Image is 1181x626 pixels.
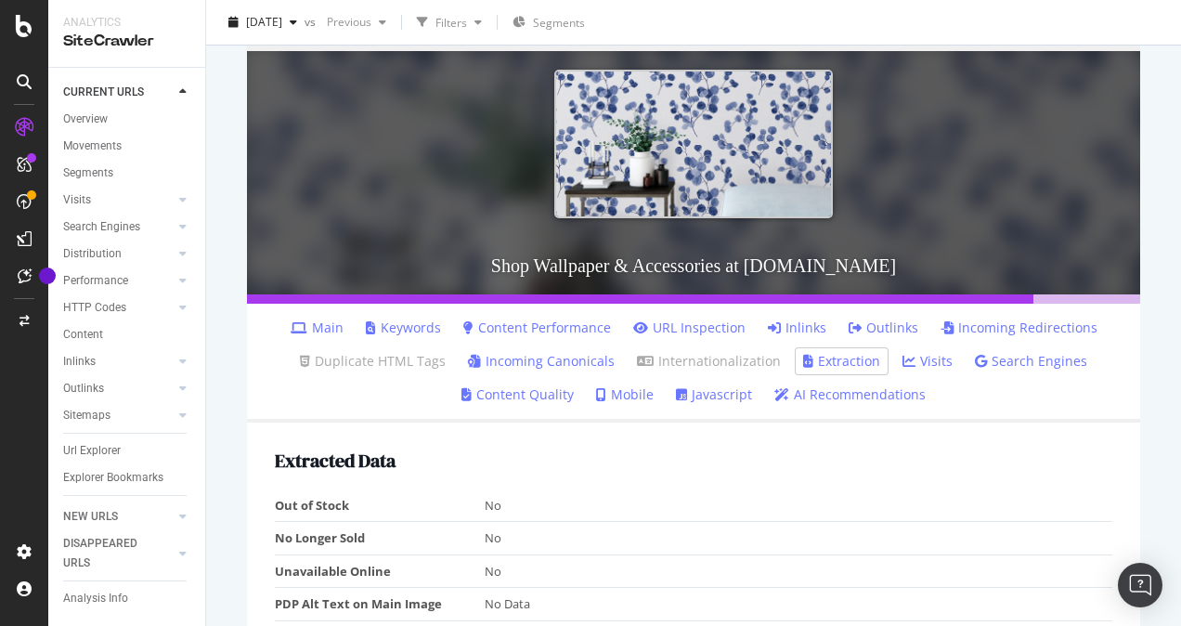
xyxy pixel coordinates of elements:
div: Outlinks [63,379,104,398]
a: AI Recommendations [774,385,926,404]
td: No Longer Sold [275,522,485,555]
a: Outlinks [63,379,174,398]
div: CURRENT URLS [63,83,144,102]
div: Inlinks [63,352,96,372]
td: Unavailable Online [275,554,485,588]
div: Open Intercom Messenger [1118,563,1162,607]
button: [DATE] [221,7,305,37]
button: Filters [409,7,489,37]
a: Inlinks [63,352,174,372]
a: Content Quality [461,385,574,404]
div: Url Explorer [63,441,121,461]
div: Analytics [63,15,190,31]
td: No [485,522,1113,555]
a: Sitemaps [63,406,174,425]
div: Overview [63,110,108,129]
div: SiteCrawler [63,31,190,52]
div: Content [63,325,103,345]
div: DISAPPEARED URLS [63,534,157,573]
td: No [485,489,1113,522]
a: Analysis Info [63,589,192,608]
div: Explorer Bookmarks [63,468,163,488]
a: Duplicate HTML Tags [300,352,446,371]
a: Distribution [63,244,174,264]
h3: Shop Wallpaper & Accessories at [DOMAIN_NAME] [247,237,1140,294]
button: Segments [505,7,592,37]
div: HTTP Codes [63,298,126,318]
td: No [485,554,1113,588]
a: Url Explorer [63,441,192,461]
a: Performance [63,271,174,291]
div: Segments [63,163,113,183]
div: NEW URLS [63,507,118,527]
h2: Extracted Data [275,450,1112,471]
a: Segments [63,163,192,183]
div: Performance [63,271,128,291]
a: Incoming Canonicals [468,352,615,371]
span: Previous [319,14,371,30]
a: Javascript [676,385,752,404]
a: Content Performance [463,319,611,337]
a: Incoming Redirections [941,319,1097,337]
img: Shop Wallpaper & Accessories at Lowes.com [554,70,833,217]
a: CURRENT URLS [63,83,174,102]
div: Movements [63,137,122,156]
div: Search Engines [63,217,140,237]
a: Main [291,319,344,337]
td: Out of Stock [275,489,485,522]
div: Filters [435,14,467,30]
div: Tooltip anchor [39,267,56,284]
button: Previous [319,7,394,37]
a: Keywords [366,319,441,337]
span: 2025 Aug. 9th [246,14,282,30]
a: Extraction [803,352,880,371]
td: PDP Alt Text on Main Image [275,588,485,621]
td: No Data [485,588,1113,621]
a: NEW URLS [63,507,174,527]
a: Outlinks [849,319,918,337]
a: Overview [63,110,192,129]
a: HTTP Codes [63,298,174,318]
a: Mobile [596,385,654,404]
div: Visits [63,190,91,210]
div: Sitemaps [63,406,110,425]
a: Visits [63,190,174,210]
a: Inlinks [768,319,826,337]
div: Analysis Info [63,589,128,608]
span: vs [305,14,319,30]
a: Internationalization [637,352,781,371]
div: Distribution [63,244,122,264]
a: URL Inspection [633,319,746,337]
a: Movements [63,137,192,156]
span: Segments [533,15,585,31]
a: Search Engines [63,217,174,237]
a: Search Engines [975,352,1087,371]
a: Content [63,325,192,345]
a: Visits [902,352,953,371]
a: Explorer Bookmarks [63,468,192,488]
a: DISAPPEARED URLS [63,534,174,573]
